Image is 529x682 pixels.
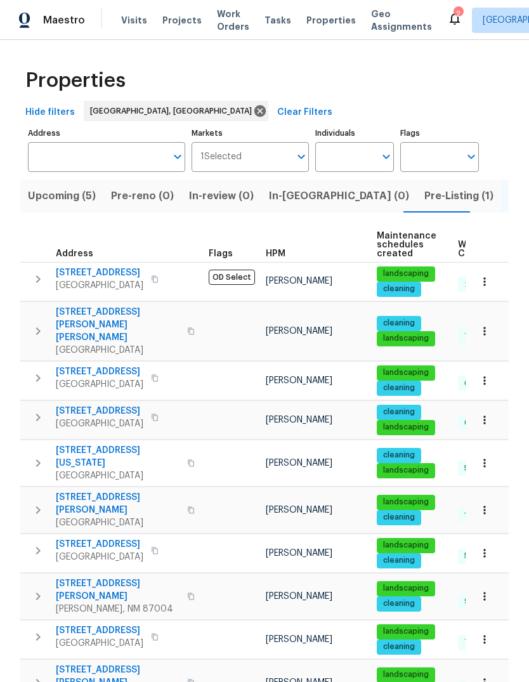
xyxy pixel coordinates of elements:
span: cleaning [378,555,420,566]
span: Address [56,249,93,258]
span: [GEOGRAPHIC_DATA] [56,417,143,430]
span: Work Orders [217,8,249,33]
span: Maestro [43,14,85,27]
span: [STREET_ADDRESS] [56,365,143,378]
span: [PERSON_NAME] [266,416,332,424]
button: Open [462,148,480,166]
span: cleaning [378,512,420,523]
span: Tasks [264,16,291,25]
span: landscaping [378,333,434,344]
span: Clear Filters [277,105,332,121]
span: Pre-reno (0) [111,187,174,205]
span: cleaning [378,641,420,652]
span: [PERSON_NAME] [266,549,332,558]
label: Address [28,129,185,137]
span: [STREET_ADDRESS] [56,266,143,279]
span: landscaping [378,497,434,508]
span: [STREET_ADDRESS] [56,405,143,417]
span: Upcoming (5) [28,187,96,205]
span: cleaning [378,383,420,393]
span: In-[GEOGRAPHIC_DATA] (0) [269,187,409,205]
span: Properties [306,14,356,27]
span: [PERSON_NAME] [266,376,332,385]
span: 6 Done [459,378,496,389]
span: [PERSON_NAME], NM 87004 [56,603,180,615]
span: landscaping [378,669,434,680]
span: Visits [121,14,147,27]
span: [GEOGRAPHIC_DATA] [56,378,143,391]
span: [GEOGRAPHIC_DATA] [56,279,143,292]
span: cleaning [378,318,420,329]
span: landscaping [378,626,434,637]
span: landscaping [378,540,434,551]
span: In-review (0) [189,187,254,205]
span: [GEOGRAPHIC_DATA] [56,637,143,650]
span: [PERSON_NAME] [266,506,332,515]
span: [GEOGRAPHIC_DATA] [56,344,180,357]
span: HPM [266,249,285,258]
span: [GEOGRAPHIC_DATA] [56,551,143,563]
span: cleaning [378,407,420,417]
span: 9 Done [459,596,496,607]
span: [STREET_ADDRESS][PERSON_NAME][PERSON_NAME] [56,306,180,344]
div: [GEOGRAPHIC_DATA], [GEOGRAPHIC_DATA] [84,101,268,121]
span: landscaping [378,268,434,279]
span: 7 Done [459,331,496,342]
label: Flags [400,129,479,137]
span: OD Select [209,270,255,285]
button: Open [292,148,310,166]
div: 2 [454,8,462,20]
span: Properties [25,74,126,87]
button: Open [169,148,186,166]
span: Pre-Listing (1) [424,187,493,205]
button: Hide filters [20,101,80,124]
span: landscaping [378,465,434,476]
label: Markets [192,129,310,137]
button: Clear Filters [272,101,337,124]
span: landscaping [378,583,434,594]
span: Hide filters [25,105,75,121]
span: [PERSON_NAME] [266,592,332,601]
span: [STREET_ADDRESS][PERSON_NAME] [56,577,180,603]
span: cleaning [378,450,420,461]
span: 29 Done [459,279,501,290]
span: 5 Done [459,463,495,474]
span: [STREET_ADDRESS][PERSON_NAME] [56,491,180,516]
span: cleaning [378,598,420,609]
span: 6 Done [459,417,496,428]
span: [STREET_ADDRESS][US_STATE] [56,444,180,469]
span: 1 Selected [200,152,242,162]
span: [PERSON_NAME] [266,327,332,336]
span: 5 Done [459,551,495,561]
span: Flags [209,249,233,258]
span: Geo Assignments [371,8,432,33]
span: [GEOGRAPHIC_DATA] [56,516,180,529]
span: landscaping [378,422,434,433]
span: 11 Done [459,510,497,521]
span: [GEOGRAPHIC_DATA] [56,469,180,482]
span: Maintenance schedules created [377,232,436,258]
span: landscaping [378,367,434,378]
span: Projects [162,14,202,27]
button: Open [377,148,395,166]
span: [STREET_ADDRESS] [56,538,143,551]
span: 7 Done [459,637,496,648]
span: cleaning [378,284,420,294]
span: [PERSON_NAME] [266,635,332,644]
label: Individuals [315,129,394,137]
span: [GEOGRAPHIC_DATA], [GEOGRAPHIC_DATA] [90,105,257,117]
span: [PERSON_NAME] [266,459,332,468]
span: [STREET_ADDRESS] [56,624,143,637]
span: [PERSON_NAME] [266,277,332,285]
